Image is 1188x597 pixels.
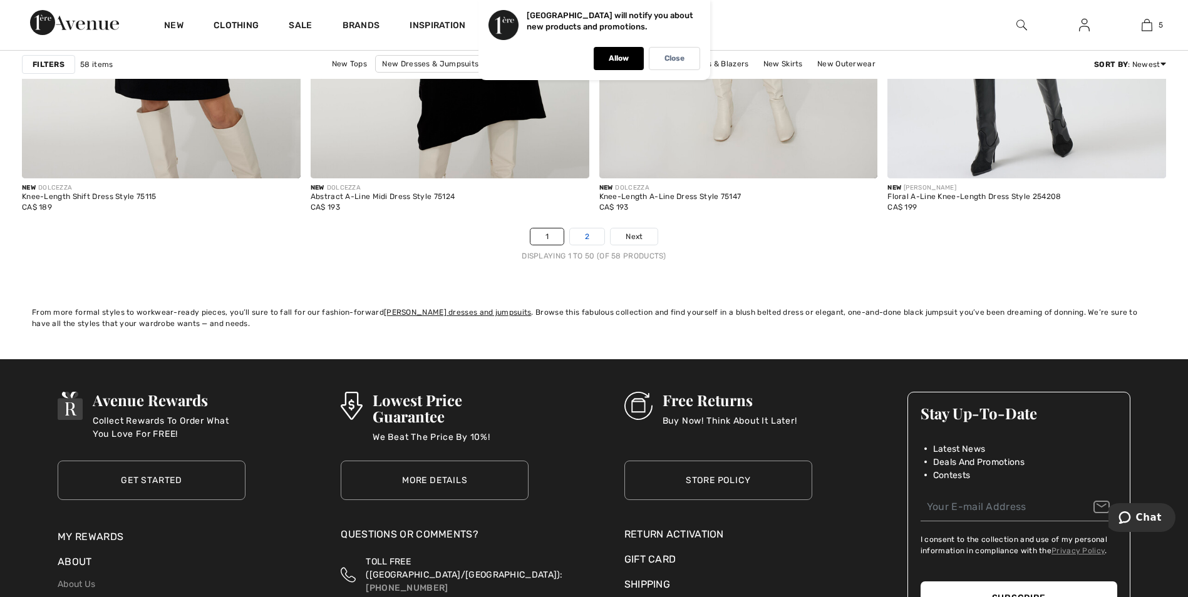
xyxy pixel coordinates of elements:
[58,554,245,576] div: About
[921,534,1117,556] label: I consent to the collection and use of my personal information in compliance with the .
[341,555,356,594] img: Toll Free (Canada/US)
[887,203,917,212] span: CA$ 199
[921,405,1117,421] h3: Stay Up-To-Date
[933,442,985,456] span: Latest News
[326,56,373,72] a: New Tops
[599,203,629,212] span: CA$ 193
[373,431,529,456] p: We Beat The Price By 10%!
[663,414,797,439] p: Buy Now! Think About It Later!
[626,231,643,242] span: Next
[410,20,465,33] span: Inspiration
[1094,60,1128,69] strong: Sort By
[341,392,362,420] img: Lowest Price Guarantee
[375,55,485,73] a: New Dresses & Jumpsuits
[32,307,1156,329] div: From more formal styles to workwear-ready pieces, you’ll sure to fall for our fashion-forward . B...
[624,392,653,420] img: Free Returns
[341,527,529,548] div: Questions or Comments?
[887,184,901,191] span: New
[80,59,113,70] span: 58 items
[22,228,1166,262] nav: Page navigation
[887,183,1061,193] div: [PERSON_NAME]
[757,56,809,72] a: New Skirts
[311,184,324,191] span: New
[1051,546,1105,555] a: Privacy Policy
[22,184,36,191] span: New
[887,193,1061,202] div: Floral A-Line Knee-Length Dress Style 254208
[1079,18,1090,33] img: My Info
[384,308,532,317] a: [PERSON_NAME] dresses and jumpsuits
[1159,19,1163,31] span: 5
[22,203,52,212] span: CA$ 189
[611,228,658,245] a: Next
[599,183,741,193] div: DOLCEZZA
[373,392,529,424] h3: Lowest Price Guarantee
[664,54,684,63] p: Close
[933,469,970,482] span: Contests
[624,578,670,590] a: Shipping
[311,193,455,202] div: Abstract A-Line Midi Dress Style 75124
[22,183,157,193] div: DOLCEZZA
[811,56,882,72] a: New Outerwear
[30,10,119,35] img: 1ère Avenue
[366,583,448,593] a: [PHONE_NUMBER]
[1069,18,1100,33] a: Sign In
[1094,59,1166,70] div: : Newest
[93,414,245,439] p: Collect Rewards To Order What You Love For FREE!
[570,228,604,245] a: 2
[1142,18,1152,33] img: My Bag
[311,183,455,193] div: DOLCEZZA
[663,392,797,408] h3: Free Returns
[289,20,312,33] a: Sale
[1016,18,1027,33] img: search the website
[93,392,245,408] h3: Avenue Rewards
[58,392,83,420] img: Avenue Rewards
[33,59,65,70] strong: Filters
[609,54,629,63] p: Allow
[58,579,95,589] a: About Us
[530,228,564,245] a: 1
[933,456,1025,469] span: Deals And Promotions
[214,20,259,33] a: Clothing
[22,250,1166,262] div: Displaying 1 to 50 (of 58 products)
[22,193,157,202] div: Knee-Length Shift Dress Style 75115
[1108,503,1175,534] iframe: Opens a widget where you can chat to one of our agents
[366,556,562,580] span: TOLL FREE ([GEOGRAPHIC_DATA]/[GEOGRAPHIC_DATA]):
[341,461,529,500] a: More Details
[311,203,340,212] span: CA$ 193
[624,527,812,542] a: Return Activation
[599,193,741,202] div: Knee-Length A-Line Dress Style 75147
[343,20,380,33] a: Brands
[599,184,613,191] span: New
[58,461,245,500] a: Get Started
[164,20,183,33] a: New
[1116,18,1177,33] a: 5
[58,531,123,543] a: My Rewards
[624,552,812,567] a: Gift Card
[624,461,812,500] a: Store Policy
[921,493,1117,521] input: Your E-mail Address
[527,11,693,31] p: [GEOGRAPHIC_DATA] will notify you about new products and promotions.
